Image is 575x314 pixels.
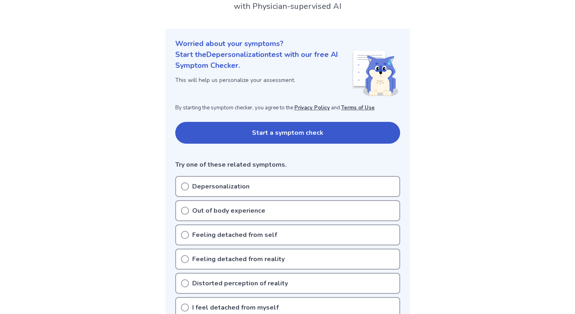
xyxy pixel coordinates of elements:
button: Start a symptom check [175,122,400,144]
p: Feeling detached from reality [192,254,285,264]
p: This will help us personalize your assessment. [175,76,352,84]
p: Try one of these related symptoms. [175,160,400,170]
p: I feel detached from myself [192,303,279,312]
img: Shiba [352,51,399,96]
p: By starting the symptom checker, you agree to the and [175,104,400,112]
p: Worried about your symptoms? [175,38,400,49]
p: Start the Depersonalization test with our free AI Symptom Checker. [175,49,352,71]
a: Privacy Policy [294,104,330,111]
a: Terms of Use [341,104,375,111]
p: Feeling detached from self [192,230,277,240]
p: Distorted perception of reality [192,278,288,288]
p: Out of body experience [192,206,265,216]
p: Depersonalization [192,182,250,191]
